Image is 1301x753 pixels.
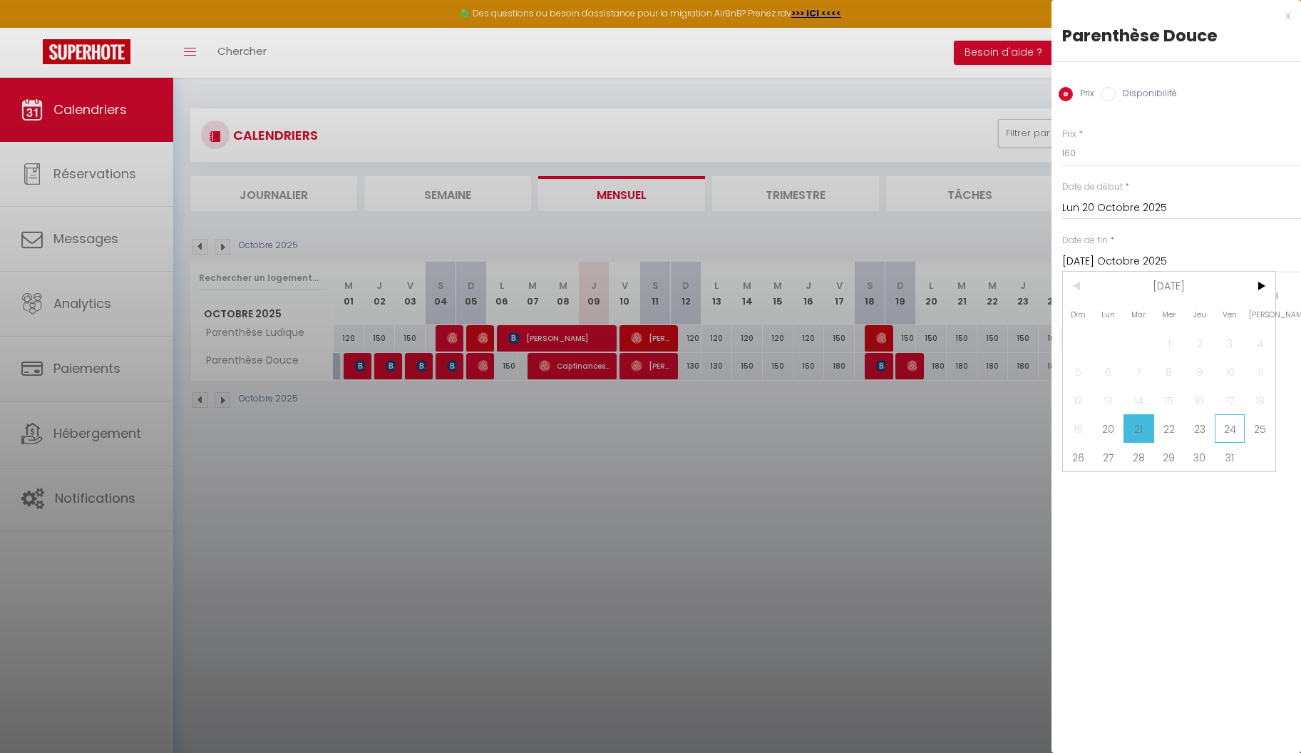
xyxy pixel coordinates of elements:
[1184,329,1215,357] span: 2
[1245,357,1275,386] span: 11
[1063,386,1094,414] span: 12
[1215,386,1245,414] span: 17
[1094,386,1124,414] span: 13
[1051,7,1290,24] div: x
[1245,300,1275,329] span: [PERSON_NAME]
[1184,386,1215,414] span: 16
[1154,300,1185,329] span: Mer
[1094,272,1245,300] span: [DATE]
[1123,357,1154,386] span: 7
[1154,414,1185,443] span: 22
[1184,357,1215,386] span: 9
[1062,128,1076,141] label: Prix
[1094,300,1124,329] span: Lun
[1062,234,1108,247] label: Date de fin
[1245,414,1275,443] span: 25
[1184,443,1215,471] span: 30
[1123,300,1154,329] span: Mar
[1184,414,1215,443] span: 23
[1154,443,1185,471] span: 29
[1215,443,1245,471] span: 31
[1184,300,1215,329] span: Jeu
[1123,386,1154,414] span: 14
[1094,414,1124,443] span: 20
[1073,87,1094,103] label: Prix
[1063,272,1094,300] span: <
[1063,357,1094,386] span: 5
[1245,272,1275,300] span: >
[1154,329,1185,357] span: 1
[1245,329,1275,357] span: 4
[1062,24,1290,47] div: Parenthèse Douce
[1063,300,1094,329] span: Dim
[1215,329,1245,357] span: 3
[1063,443,1094,471] span: 26
[1215,300,1245,329] span: Ven
[1123,443,1154,471] span: 28
[1116,87,1177,103] label: Disponibilité
[1123,414,1154,443] span: 21
[1154,386,1185,414] span: 15
[1062,180,1123,194] label: Date de début
[1245,386,1275,414] span: 18
[1094,443,1124,471] span: 27
[1094,357,1124,386] span: 6
[1154,357,1185,386] span: 8
[1215,414,1245,443] span: 24
[1215,357,1245,386] span: 10
[1063,414,1094,443] span: 19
